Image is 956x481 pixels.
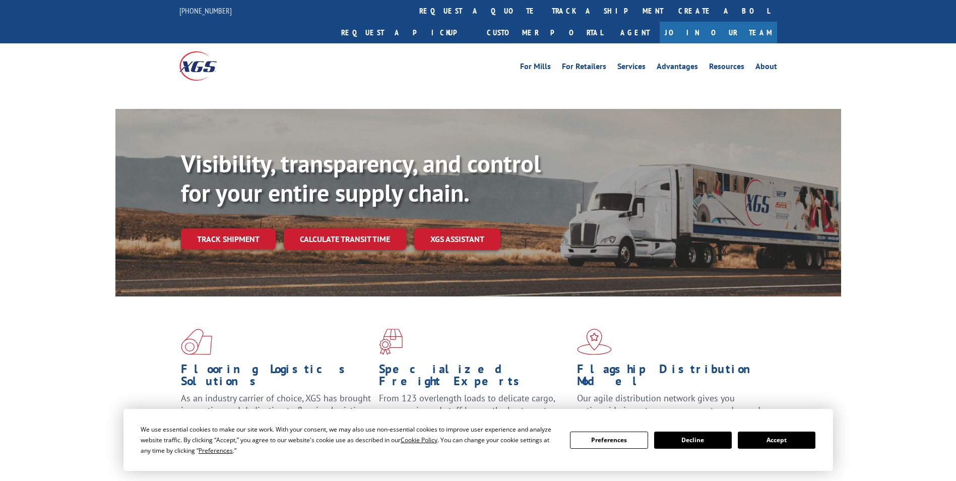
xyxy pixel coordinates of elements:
span: As an industry carrier of choice, XGS has brought innovation and dedication to flooring logistics... [181,392,371,428]
span: Preferences [199,446,233,455]
a: Resources [709,63,744,74]
span: Cookie Policy [401,436,437,444]
button: Preferences [570,432,648,449]
button: Accept [738,432,815,449]
a: Advantages [657,63,698,74]
button: Decline [654,432,732,449]
a: About [755,63,777,74]
a: For Retailers [562,63,606,74]
div: Cookie Consent Prompt [123,409,833,471]
a: Calculate transit time [284,228,406,250]
p: From 123 overlength loads to delicate cargo, our experienced staff knows the best way to move you... [379,392,569,437]
span: Our agile distribution network gives you nationwide inventory management on demand. [577,392,762,416]
a: Join Our Team [660,22,777,43]
h1: Flooring Logistics Solutions [181,363,371,392]
b: Visibility, transparency, and control for your entire supply chain. [181,148,541,208]
a: XGS ASSISTANT [414,228,500,250]
a: Track shipment [181,228,276,250]
a: Agent [610,22,660,43]
img: xgs-icon-flagship-distribution-model-red [577,329,612,355]
div: We use essential cookies to make our site work. With your consent, we may also use non-essential ... [141,424,558,456]
img: xgs-icon-total-supply-chain-intelligence-red [181,329,212,355]
a: [PHONE_NUMBER] [179,6,232,16]
h1: Flagship Distribution Model [577,363,768,392]
a: Services [617,63,646,74]
a: Request a pickup [334,22,479,43]
h1: Specialized Freight Experts [379,363,569,392]
a: For Mills [520,63,551,74]
img: xgs-icon-focused-on-flooring-red [379,329,403,355]
a: Customer Portal [479,22,610,43]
